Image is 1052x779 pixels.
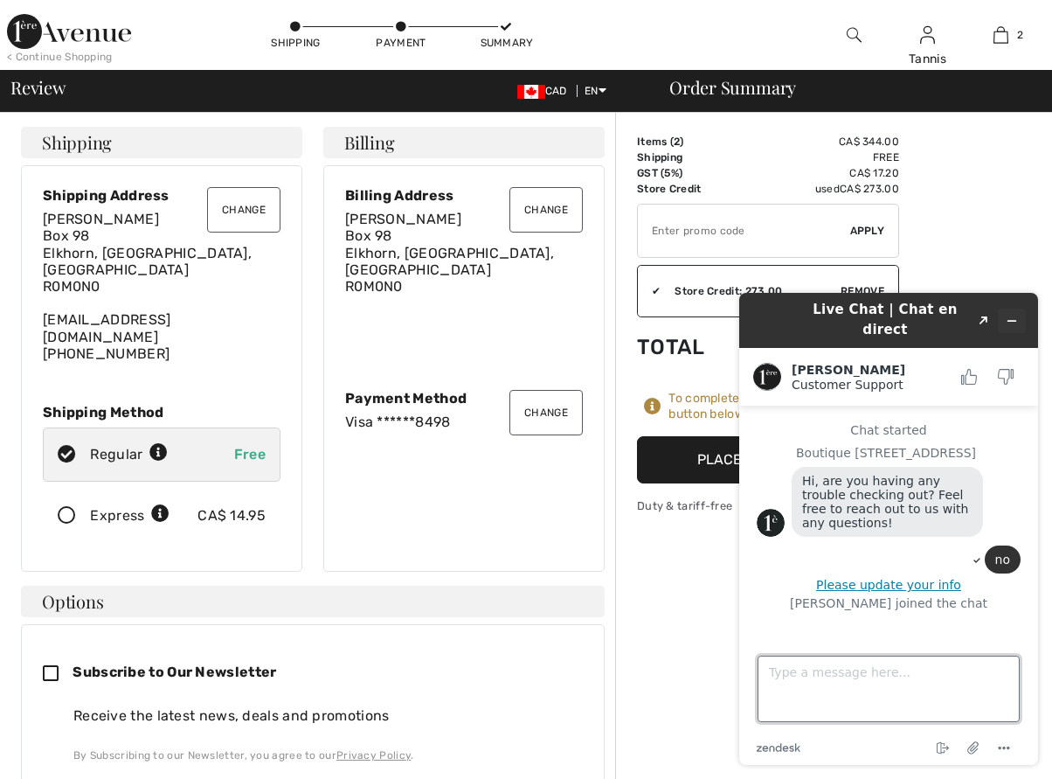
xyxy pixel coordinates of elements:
[517,85,545,99] img: Canadian Dollar
[73,664,276,680] span: Subscribe to Our Newsletter
[38,12,74,28] span: Chat
[638,283,661,299] div: ✔
[345,227,554,295] span: Box 98 Elkhorn, [GEOGRAPHIC_DATA], [GEOGRAPHIC_DATA] R0M0N0
[481,35,533,51] div: Summary
[661,283,841,299] div: Store Credit: 273.00
[637,436,899,483] button: Place Your Order
[737,181,899,197] td: used
[43,187,280,204] div: Shipping Address
[737,165,899,181] td: CA$ 17.20
[509,390,583,435] button: Change
[965,24,1037,45] a: 2
[42,134,112,151] span: Shipping
[345,390,583,407] div: Payment Method
[637,497,899,514] div: Duty & tariff-free | Uninterrupted shipping
[43,227,252,295] span: Box 98 Elkhorn, [GEOGRAPHIC_DATA], [GEOGRAPHIC_DATA] R0M0N0
[840,183,899,195] span: CA$ 273.00
[270,35,322,51] div: Shipping
[73,748,583,763] div: By Subscribing to our Newsletter, you agree to our .
[90,505,170,526] div: Express
[891,50,963,68] div: Tannis
[993,24,1008,45] img: My Bag
[725,279,1052,779] iframe: Find more information here
[668,391,899,422] div: To complete your order, press the button below.
[674,136,680,148] span: 2
[21,586,605,617] h4: Options
[737,134,899,150] td: CA$ 344.00
[920,26,935,43] a: Sign In
[638,205,850,257] input: Promo code
[234,446,266,463] span: Free
[345,211,461,227] span: [PERSON_NAME]
[637,317,737,377] td: Total
[43,211,280,362] div: [EMAIL_ADDRESS][DOMAIN_NAME] [PHONE_NUMBER]
[7,49,113,65] div: < Continue Shopping
[637,165,737,181] td: GST (5%)
[850,223,885,239] span: Apply
[73,706,583,727] div: Receive the latest news, deals and promotions
[43,211,159,227] span: [PERSON_NAME]
[7,14,131,49] img: 1ère Avenue
[207,187,280,233] button: Change
[336,749,411,762] a: Privacy Policy
[637,181,737,197] td: Store Credit
[585,85,606,97] span: EN
[90,444,168,465] div: Regular
[344,134,394,151] span: Billing
[345,187,583,204] div: Billing Address
[197,505,266,526] div: CA$ 14.95
[509,187,583,233] button: Change
[648,79,1042,96] div: Order Summary
[1017,27,1023,43] span: 2
[375,35,427,51] div: Payment
[517,85,574,97] span: CAD
[43,404,280,421] div: Shipping Method
[10,79,66,96] span: Review
[847,24,862,45] img: search the website
[637,150,737,165] td: Shipping
[920,24,935,45] img: My Info
[637,134,737,150] td: Items ( )
[737,150,899,165] td: Free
